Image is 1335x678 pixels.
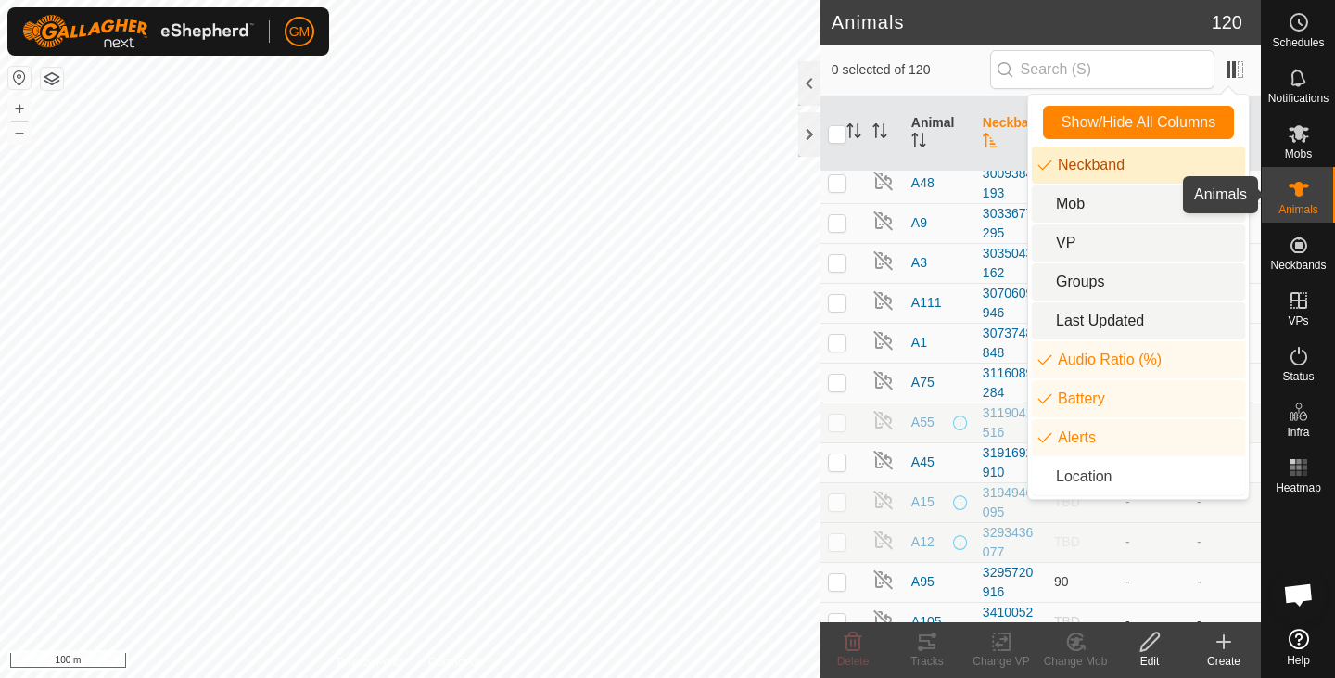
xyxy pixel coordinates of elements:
[983,364,1039,403] div: 3116089284
[1287,655,1310,666] span: Help
[1118,562,1189,602] td: -
[1032,302,1245,339] li: enum.columnList.lastUpdated
[911,293,942,313] span: A111
[911,493,934,512] span: A15
[911,135,926,150] p-sorticon: Activate to sort
[1189,522,1261,562] td: -
[41,68,63,90] button: Map Layers
[911,572,934,592] span: A95
[872,329,895,352] img: returning off
[911,213,927,233] span: A9
[983,603,1039,642] div: 3410052736
[1276,482,1321,493] span: Heatmap
[1032,380,1245,417] li: neckband.label.battery
[983,443,1039,482] div: 3191692910
[1038,653,1112,670] div: Change Mob
[1032,341,1245,378] li: enum.columnList.audioRatio
[8,67,31,89] button: Reset Map
[890,653,964,670] div: Tracks
[1287,427,1309,438] span: Infra
[911,532,934,552] span: A12
[1032,185,1245,223] li: mob.label.mob
[983,244,1039,283] div: 3035043162
[837,655,870,668] span: Delete
[983,135,998,150] p-sorticon: Activate to sort
[911,373,934,392] span: A75
[872,489,895,511] img: returning off
[1118,522,1189,562] td: -
[872,170,895,192] img: returning off
[1268,93,1329,104] span: Notifications
[983,563,1039,602] div: 3295720916
[964,653,1038,670] div: Change VP
[911,413,934,432] span: A55
[1112,653,1187,670] div: Edit
[911,333,927,352] span: A1
[1278,204,1318,215] span: Animals
[911,612,942,632] span: A105
[1062,114,1215,131] span: Show/Hide All Columns
[1032,419,1245,456] li: animal.label.alerts
[1032,147,1245,184] li: neckband.label.title
[904,96,975,172] th: Animal
[1271,567,1327,622] a: Open chat
[911,173,934,193] span: A48
[990,50,1214,89] input: Search (S)
[8,97,31,120] button: +
[22,15,254,48] img: Gallagher Logo
[1043,106,1234,139] button: Show/Hide All Columns
[1054,534,1080,549] span: TBD
[289,22,311,42] span: GM
[1054,494,1080,509] span: TBD
[872,249,895,272] img: returning off
[983,284,1039,323] div: 3070609946
[872,529,895,551] img: returning off
[1189,482,1261,522] td: -
[1282,371,1314,382] span: Status
[1032,224,1245,262] li: vp.label.vp
[428,654,483,671] a: Contact Us
[983,324,1039,363] div: 3073748848
[1032,458,1245,495] li: common.label.location
[1187,653,1261,670] div: Create
[337,654,406,671] a: Privacy Policy
[872,409,895,431] img: returning off
[983,523,1039,562] div: 3293436077
[872,449,895,471] img: returning off
[1032,263,1245,301] li: common.btn.groups
[1285,148,1312,160] span: Mobs
[872,569,895,591] img: returning off
[872,289,895,312] img: returning off
[911,253,927,273] span: A3
[1189,602,1261,642] td: -
[832,11,1212,33] h2: Animals
[983,164,1039,203] div: 3009384193
[1212,8,1242,36] span: 120
[872,210,895,232] img: returning off
[983,483,1039,522] div: 3194946095
[1054,574,1069,589] span: 90
[983,403,1039,442] div: 3119041516
[1270,260,1326,271] span: Neckbands
[1054,614,1080,629] span: TBD
[832,60,990,80] span: 0 selected of 120
[983,204,1039,243] div: 3033677295
[1118,602,1189,642] td: -
[1272,37,1324,48] span: Schedules
[1189,562,1261,602] td: -
[872,608,895,631] img: returning off
[1288,315,1308,326] span: VPs
[975,96,1047,172] th: Neckband
[872,369,895,391] img: returning off
[872,126,887,141] p-sorticon: Activate to sort
[1262,621,1335,673] a: Help
[911,453,934,472] span: A45
[8,122,31,144] button: –
[846,126,861,141] p-sorticon: Activate to sort
[1118,482,1189,522] td: -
